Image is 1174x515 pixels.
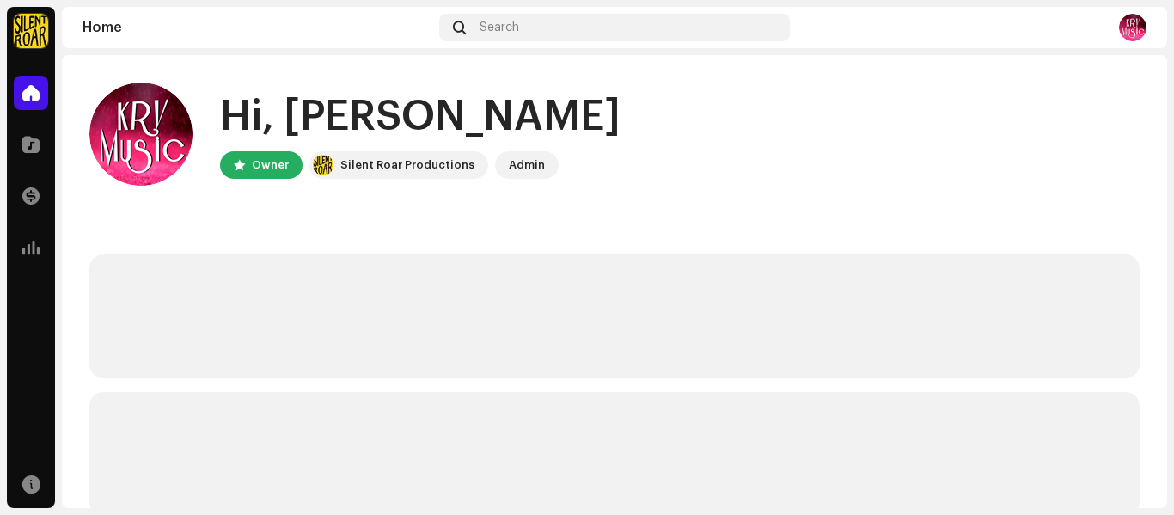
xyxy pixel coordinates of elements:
img: fcfd72e7-8859-4002-b0df-9a7058150634 [14,14,48,48]
div: Owner [252,155,289,175]
div: Silent Roar Productions [340,155,474,175]
span: Search [480,21,519,34]
img: fcfd72e7-8859-4002-b0df-9a7058150634 [313,155,333,175]
div: Home [83,21,432,34]
img: 0e2da5cd-0471-4733-8cdf-69825f6ca2fb [1119,14,1146,41]
img: 0e2da5cd-0471-4733-8cdf-69825f6ca2fb [89,83,193,186]
div: Hi, [PERSON_NAME] [220,89,621,144]
div: Admin [509,155,545,175]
